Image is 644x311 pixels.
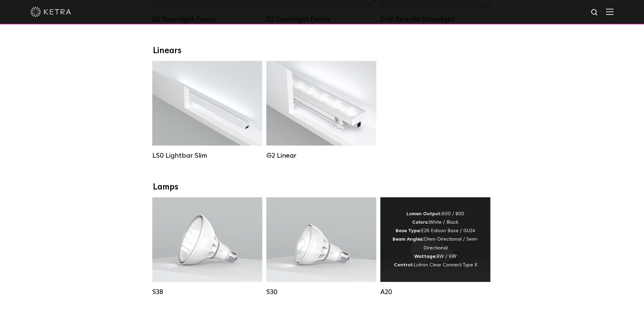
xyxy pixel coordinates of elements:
[266,288,376,296] div: S30
[153,46,491,56] div: Linears
[152,288,262,296] div: S38
[152,197,262,296] a: S38 Lumen Output:1100Colors:White / BlackBase Type:E26 Edison Base / GU24Beam Angles:10° / 25° / ...
[30,7,71,17] img: ketra-logo-2019-white
[414,263,477,267] span: Lutron Clear Connect Type X
[266,197,376,296] a: S30 Lumen Output:1100Colors:White / BlackBase Type:E26 Edison Base / GU24Beam Angles:15° / 25° / ...
[396,228,421,233] strong: Base Type:
[152,152,262,160] div: LS0 Lightbar Slim
[266,61,376,160] a: G2 Linear Lumen Output:400 / 700 / 1000Colors:WhiteBeam Angles:Flood / [GEOGRAPHIC_DATA] / Narrow...
[391,210,480,269] div: 600 / 800 White / Black E26 Edison Base / GU24 Omni-Directional / Semi-Directional 8W / 9W
[394,263,414,267] strong: Control:
[591,8,599,17] img: search icon
[152,61,262,160] a: LS0 Lightbar Slim Lumen Output:200 / 350Colors:White / BlackControl:X96 Controller
[380,288,490,296] div: A20
[606,8,614,15] img: Hamburger%20Nav.svg
[414,254,437,259] strong: Wattage:
[380,197,490,296] a: A20 Lumen Output:600 / 800Colors:White / BlackBase Type:E26 Edison Base / GU24Beam Angles:Omni-Di...
[412,220,429,225] strong: Colors:
[153,182,491,192] div: Lamps
[266,152,376,160] div: G2 Linear
[406,212,442,216] strong: Lumen Output:
[393,237,424,242] strong: Beam Angles:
